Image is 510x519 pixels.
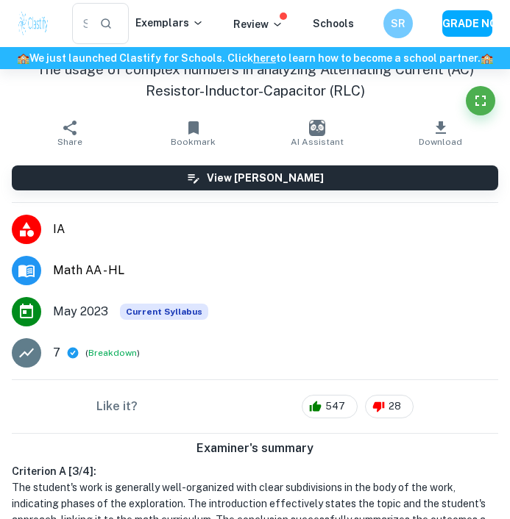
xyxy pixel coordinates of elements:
[313,18,354,29] a: Schools
[380,399,409,414] span: 28
[12,59,498,101] h1: The usage of complex numbers in analyzing Alternating Current (AC) Resistor-Inductor-Capacitor (RLC)
[132,112,255,154] button: Bookmark
[18,9,49,38] img: Clastify logo
[255,112,379,154] button: AI Assistant
[309,120,325,136] img: AI Assistant
[365,395,414,418] div: 28
[207,170,324,186] h6: View [PERSON_NAME]
[442,10,492,37] button: UPGRADE NOW
[6,440,504,457] h6: Examiner's summary
[481,52,493,64] span: 🏫
[85,346,140,360] span: ( )
[317,399,353,414] span: 547
[57,137,82,147] span: Share
[383,9,413,38] button: SR
[379,112,503,154] button: Download
[17,52,29,64] span: 🏫
[8,112,132,154] button: Share
[12,165,498,190] button: View [PERSON_NAME]
[302,395,358,418] div: 547
[96,398,138,415] h6: Like it?
[120,304,208,320] span: Current Syllabus
[120,304,208,320] div: This exemplar is based on the current syllabus. Feel free to refer to it for inspiration/ideas wh...
[291,137,344,147] span: AI Assistant
[53,303,108,321] span: May 2023
[253,52,276,64] a: here
[53,262,498,279] span: Math AA - HL
[233,16,283,32] p: Review
[72,3,88,44] input: Search for any exemplars...
[171,137,216,147] span: Bookmark
[466,86,495,115] button: Fullscreen
[12,463,498,479] h6: Criterion A [ 3 / 4 ]:
[135,15,204,31] p: Exemplars
[53,221,498,238] span: IA
[419,137,462,147] span: Download
[390,15,407,32] h6: SR
[3,50,507,66] h6: We just launched Clastify for Schools. Click to learn how to become a school partner.
[88,346,137,359] button: Breakdown
[53,344,60,362] p: 7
